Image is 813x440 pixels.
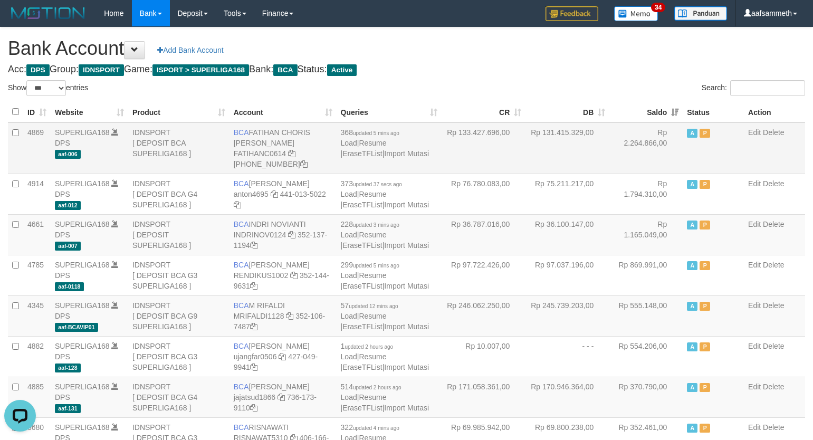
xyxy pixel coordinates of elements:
[51,255,128,295] td: DPS
[353,263,399,269] span: updated 5 mins ago
[342,322,382,331] a: EraseTFList
[23,295,51,336] td: 4345
[4,4,36,36] button: Open LiveChat chat widget
[353,425,399,431] span: updated 4 mins ago
[359,271,386,280] a: Resume
[234,200,241,209] a: Copy 4410135022 to clipboard
[341,301,429,331] span: | | |
[342,149,382,158] a: EraseTFList
[700,261,710,270] span: Paused
[700,383,710,392] span: Paused
[702,80,805,96] label: Search:
[359,312,386,320] a: Resume
[23,377,51,417] td: 4885
[341,342,394,350] span: 1
[26,80,66,96] select: Showentries
[23,102,51,122] th: ID: activate to sort column ascending
[614,6,658,21] img: Button%20Memo.svg
[229,102,337,122] th: Account: activate to sort column ascending
[250,282,257,290] a: Copy 3521449631 to clipboard
[700,129,710,138] span: Paused
[288,149,295,158] a: Copy FATIHANC0614 to clipboard
[700,302,710,311] span: Paused
[442,377,525,417] td: Rp 171.058.361,00
[748,128,761,137] a: Edit
[359,190,386,198] a: Resume
[337,102,442,122] th: Queries: activate to sort column ascending
[384,363,429,371] a: Import Mutasi
[700,342,710,351] span: Paused
[288,231,295,239] a: Copy INDRINOV0124 to clipboard
[525,214,609,255] td: Rp 36.100.147,00
[341,382,401,391] span: 514
[55,364,81,372] span: aaf-128
[748,179,761,188] a: Edit
[341,352,357,361] a: Load
[234,220,249,228] span: BCA
[23,174,51,214] td: 4914
[128,336,229,377] td: IDNSPORT [ DEPOSIT BCA G3 SUPERLIGA168 ]
[700,424,710,433] span: Paused
[763,220,784,228] a: Delete
[55,242,81,251] span: aaf-007
[234,179,249,188] span: BCA
[234,393,275,401] a: jajatsud1866
[55,282,84,291] span: aaf-0118
[763,342,784,350] a: Delete
[341,220,429,250] span: | | |
[674,6,727,21] img: panduan.png
[327,64,357,76] span: Active
[152,64,249,76] span: ISPORT > SUPERLIGA168
[384,241,429,250] a: Import Mutasi
[342,282,382,290] a: EraseTFList
[609,295,683,336] td: Rp 555.148,00
[442,255,525,295] td: Rp 97.722.426,00
[23,336,51,377] td: 4882
[687,261,697,270] span: Active
[234,423,249,432] span: BCA
[609,336,683,377] td: Rp 554.206,00
[748,423,761,432] a: Edit
[55,423,110,432] a: SUPERLIGA168
[341,190,357,198] a: Load
[341,382,429,412] span: | | |
[341,312,357,320] a: Load
[128,255,229,295] td: IDNSPORT [ DEPOSIT BCA G3 SUPERLIGA168 ]
[286,312,293,320] a: Copy MRIFALDI1128 to clipboard
[341,179,402,188] span: 373
[128,295,229,336] td: IDNSPORT [ DEPOSIT BCA G9 SUPERLIGA168 ]
[229,122,337,174] td: FATIHAN CHORIS [PERSON_NAME] [PHONE_NUMBER]
[229,174,337,214] td: [PERSON_NAME] 441-013-5022
[279,352,286,361] a: Copy ujangfar0506 to clipboard
[8,80,88,96] label: Show entries
[234,149,286,158] a: FATIHANC0614
[55,150,81,159] span: aaf-006
[229,336,337,377] td: [PERSON_NAME] 427-049-9941
[384,200,429,209] a: Import Mutasi
[341,393,357,401] a: Load
[51,214,128,255] td: DPS
[273,64,297,76] span: BCA
[525,377,609,417] td: Rp 170.946.364,00
[341,261,429,290] span: | | |
[341,220,399,228] span: 228
[341,179,429,209] span: | | |
[55,404,81,413] span: aaf-131
[342,200,382,209] a: EraseTFList
[763,423,784,432] a: Delete
[687,383,697,392] span: Active
[128,174,229,214] td: IDNSPORT [ DEPOSIT BCA G4 SUPERLIGA168 ]
[51,174,128,214] td: DPS
[341,301,398,310] span: 57
[250,241,257,250] a: Copy 3521371194 to clipboard
[687,221,697,229] span: Active
[55,179,110,188] a: SUPERLIGA168
[748,220,761,228] a: Edit
[359,231,386,239] a: Resume
[341,128,429,158] span: | | |
[609,214,683,255] td: Rp 1.165.049,00
[51,336,128,377] td: DPS
[341,139,357,147] a: Load
[229,255,337,295] td: [PERSON_NAME] 352-144-9631
[763,382,784,391] a: Delete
